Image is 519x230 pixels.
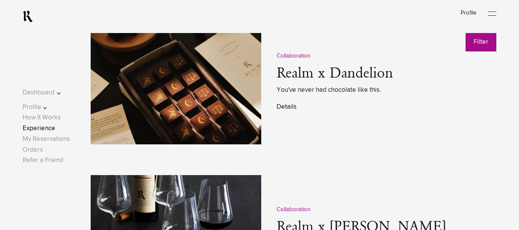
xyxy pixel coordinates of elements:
a: Realm x Dandelion [277,66,393,81]
button: Profile [23,102,71,113]
button: Dashboard [23,88,71,98]
a: How It Works [23,114,61,121]
span: Collaboration [277,207,310,212]
a: Orders [23,147,43,153]
img: Dandelion-2328x1552-72dpi.jpg [91,22,261,144]
a: Experience [23,125,55,132]
a: Details [277,104,297,110]
button: Filter [466,32,496,51]
span: You've never had chocolate like this. [277,85,498,95]
a: Refer a Friend [23,157,63,164]
a: Profile [461,10,476,16]
a: My Reservations [23,136,70,142]
a: RealmCellars [23,10,33,23]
